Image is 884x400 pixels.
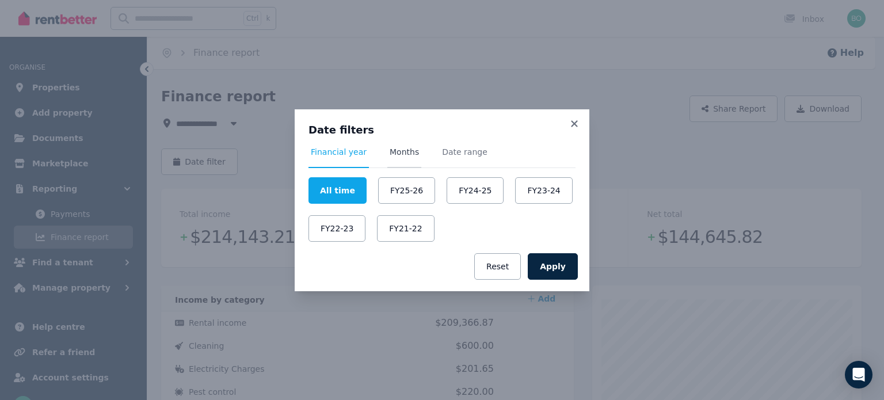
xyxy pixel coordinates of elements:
[845,361,872,388] div: Open Intercom Messenger
[378,177,435,204] button: FY25-26
[474,253,521,280] button: Reset
[308,146,576,168] nav: Tabs
[308,123,576,137] h3: Date filters
[390,146,419,158] span: Months
[515,177,572,204] button: FY23-24
[311,146,367,158] span: Financial year
[447,177,504,204] button: FY24-25
[308,215,365,242] button: FY22-23
[377,215,434,242] button: FY21-22
[442,146,487,158] span: Date range
[308,177,367,204] button: All time
[528,253,578,280] button: Apply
